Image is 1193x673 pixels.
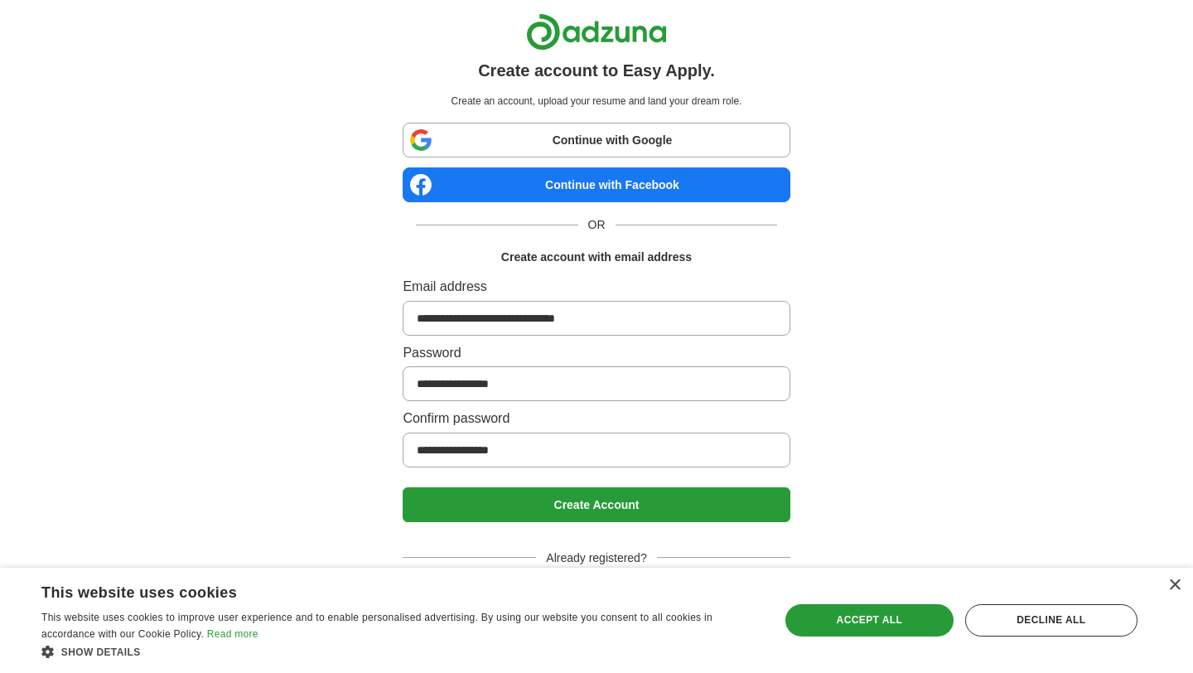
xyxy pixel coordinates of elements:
label: Confirm password [403,408,790,429]
div: This website uses cookies [41,578,717,603]
div: Close [1168,579,1181,592]
button: Create Account [403,487,790,522]
span: Show details [61,646,141,658]
div: Show details [41,643,758,661]
a: Continue with Google [403,123,790,157]
label: Password [403,342,790,364]
span: Already registered? [536,549,656,567]
a: Continue with Facebook [403,167,790,202]
h1: Create account with email address [501,248,692,266]
h1: Create account to Easy Apply. [478,57,715,84]
p: Create an account, upload your resume and land your dream role. [406,94,786,109]
a: Read more, opens a new window [207,628,258,640]
div: Accept all [785,604,954,636]
span: OR [578,215,616,234]
img: Adzuna logo [526,13,667,51]
div: Decline all [965,604,1137,636]
label: Email address [403,276,790,298]
span: This website uses cookies to improve user experience and to enable personalised advertising. By u... [41,612,712,640]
